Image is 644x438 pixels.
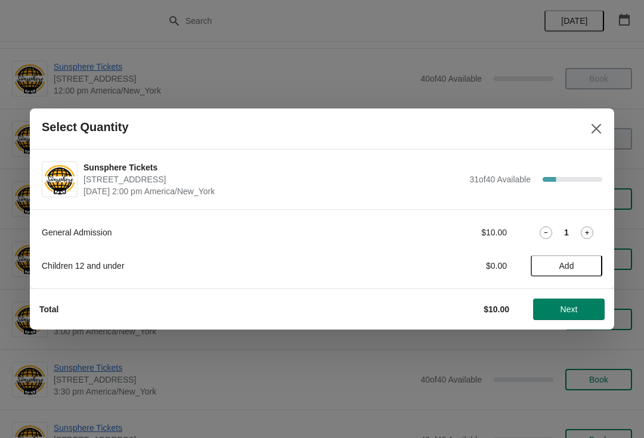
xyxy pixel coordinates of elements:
button: Add [531,255,602,277]
span: Add [559,261,574,271]
button: Close [586,118,607,139]
div: $10.00 [397,226,507,238]
h2: Select Quantity [42,120,129,134]
div: $0.00 [397,260,507,272]
strong: 1 [564,226,569,238]
button: Next [533,299,605,320]
img: Sunsphere Tickets | 810 Clinch Avenue, Knoxville, TN, USA | August 19 | 2:00 pm America/New_York [42,163,77,196]
span: Next [561,305,578,314]
div: Children 12 and under [42,260,373,272]
span: 31 of 40 Available [469,175,531,184]
span: [DATE] 2:00 pm America/New_York [83,185,463,197]
span: [STREET_ADDRESS] [83,173,463,185]
strong: Total [39,305,58,314]
strong: $10.00 [484,305,509,314]
div: General Admission [42,226,373,238]
span: Sunsphere Tickets [83,161,463,173]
